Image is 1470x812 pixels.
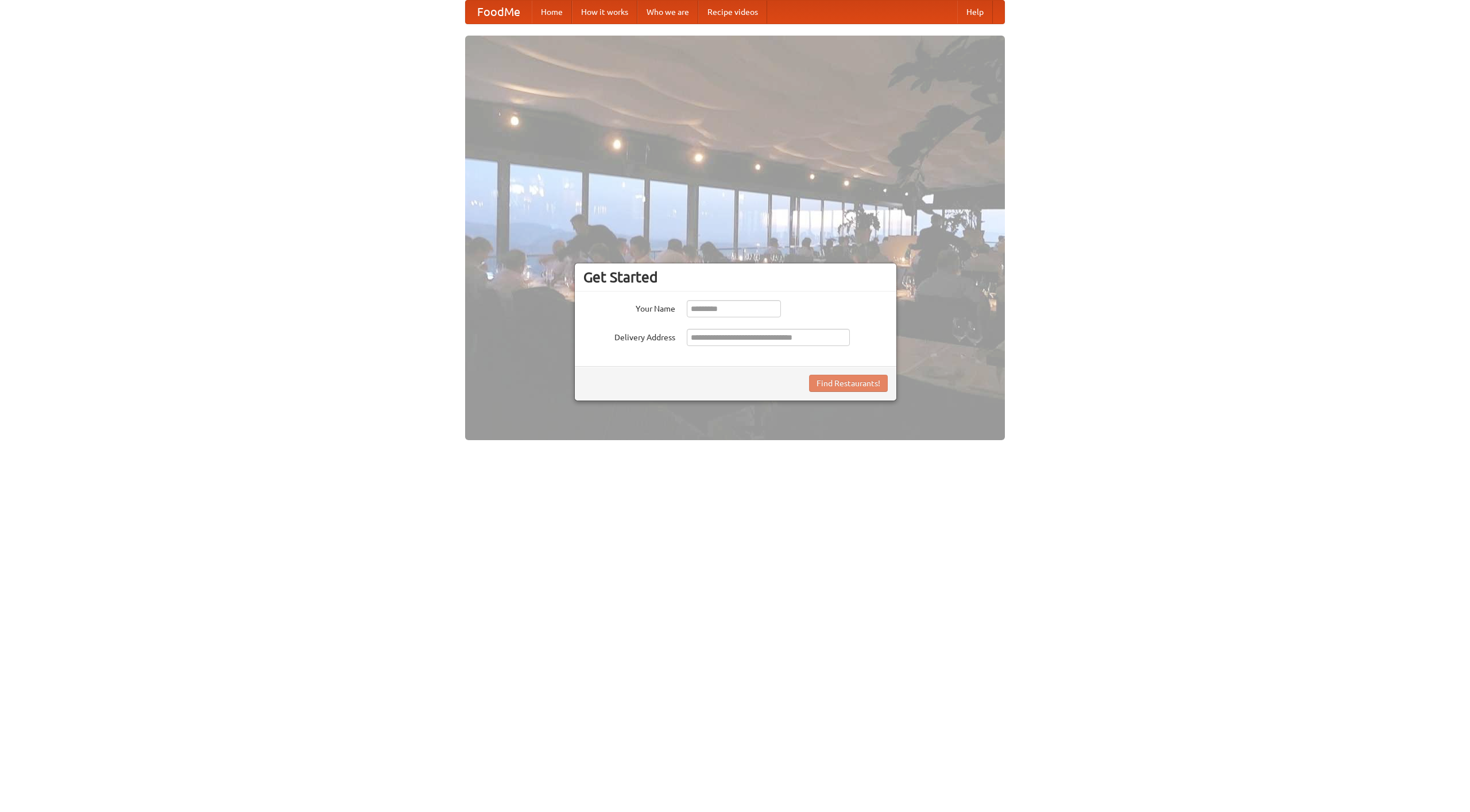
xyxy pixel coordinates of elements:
a: Home [532,1,572,24]
a: Who we are [637,1,698,24]
label: Your Name [583,300,675,314]
a: Help [957,1,993,24]
button: Find Restaurants! [809,375,888,392]
a: FoodMe [466,1,532,24]
a: How it works [572,1,637,24]
label: Delivery Address [583,329,675,343]
h3: Get Started [583,269,888,286]
a: Recipe videos [698,1,767,24]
